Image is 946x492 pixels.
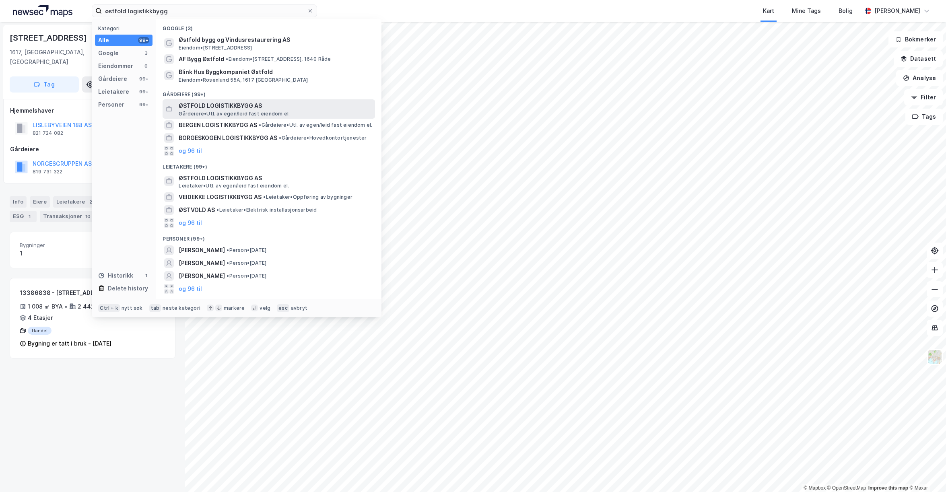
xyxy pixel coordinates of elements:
[874,6,920,16] div: [PERSON_NAME]
[277,304,289,312] div: esc
[260,305,270,311] div: velg
[179,183,289,189] span: Leietaker • Utl. av egen/leid fast eiendom el.
[279,135,281,141] span: •
[143,272,149,279] div: 1
[216,207,219,213] span: •
[179,245,225,255] span: [PERSON_NAME]
[804,485,826,491] a: Mapbox
[143,50,149,56] div: 3
[108,284,148,293] div: Delete history
[179,77,308,83] span: Eiendom • Rosenlund 55A, 1617 [GEOGRAPHIC_DATA]
[792,6,821,16] div: Mine Tags
[25,212,33,220] div: 1
[156,85,381,99] div: Gårdeiere (99+)
[10,196,27,208] div: Info
[259,122,261,128] span: •
[156,229,381,244] div: Personer (99+)
[179,271,225,281] span: [PERSON_NAME]
[156,295,381,310] div: Historikk (1)
[179,101,372,111] span: ØSTFOLD LOGISTIKKBYGG AS
[227,247,266,253] span: Person • [DATE]
[163,305,200,311] div: neste kategori
[98,304,120,312] div: Ctrl + k
[28,302,63,311] div: 1 008 ㎡ BYA
[156,19,381,33] div: Google (3)
[226,56,331,62] span: Eiendom • [STREET_ADDRESS], 1640 Råde
[20,242,89,249] span: Bygninger
[226,56,228,62] span: •
[839,6,853,16] div: Bolig
[179,205,215,215] span: ØSTVOLD AS
[763,6,774,16] div: Kart
[179,258,225,268] span: [PERSON_NAME]
[906,453,946,492] iframe: Chat Widget
[10,76,79,93] button: Tag
[10,211,37,222] div: ESG
[138,101,149,108] div: 99+
[927,349,942,364] img: Z
[98,74,127,84] div: Gårdeiere
[10,106,175,115] div: Hjemmelshaver
[122,305,143,311] div: nytt søk
[40,211,95,222] div: Transaksjoner
[179,45,252,51] span: Eiendom • [STREET_ADDRESS]
[87,198,95,206] div: 2
[98,100,124,109] div: Personer
[827,485,866,491] a: OpenStreetMap
[179,146,202,156] button: og 96 til
[156,157,381,172] div: Leietakere (99+)
[64,303,68,310] div: •
[10,47,112,67] div: 1617, [GEOGRAPHIC_DATA], [GEOGRAPHIC_DATA]
[227,273,266,279] span: Person • [DATE]
[888,31,943,47] button: Bokmerker
[259,122,372,128] span: Gårdeiere • Utl. av egen/leid fast eiendom el.
[138,37,149,43] div: 99+
[896,70,943,86] button: Analyse
[179,173,372,183] span: ØSTFOLD LOGISTIKKBYGG AS
[84,212,92,220] div: 10
[179,284,202,294] button: og 96 til
[13,5,72,17] img: logo.a4113a55bc3d86da70a041830d287a7e.svg
[906,453,946,492] div: Kontrollprogram for chat
[20,249,89,258] div: 1
[179,218,202,228] button: og 96 til
[227,247,229,253] span: •
[227,273,229,279] span: •
[98,25,153,31] div: Kategori
[179,120,257,130] span: BERGEN LOGISTIKKBYGG AS
[227,260,229,266] span: •
[227,260,266,266] span: Person • [DATE]
[904,89,943,105] button: Filter
[98,87,129,97] div: Leietakere
[138,89,149,95] div: 99+
[98,35,109,45] div: Alle
[894,51,943,67] button: Datasett
[179,54,224,64] span: AF Bygg Østfold
[179,111,290,117] span: Gårdeiere • Utl. av egen/leid fast eiendom el.
[53,196,98,208] div: Leietakere
[905,109,943,125] button: Tags
[179,133,277,143] span: BORGESKOGEN LOGISTIKKBYGG AS
[10,144,175,154] div: Gårdeiere
[28,313,53,323] div: 4 Etasjer
[179,35,372,45] span: Østfold bygg og Vindusrestaurering AS
[78,302,115,311] div: 2 442 ㎡ BRA
[10,31,89,44] div: [STREET_ADDRESS]
[224,305,245,311] div: markere
[263,194,266,200] span: •
[138,76,149,82] div: 99+
[149,304,161,312] div: tab
[33,169,62,175] div: 819 731 322
[868,485,908,491] a: Improve this map
[98,48,119,58] div: Google
[291,305,307,311] div: avbryt
[33,130,63,136] div: 821 724 082
[263,194,352,200] span: Leietaker • Oppføring av bygninger
[98,61,133,71] div: Eiendommer
[102,5,307,17] input: Søk på adresse, matrikkel, gårdeiere, leietakere eller personer
[30,196,50,208] div: Eiere
[216,207,317,213] span: Leietaker • Elektrisk installasjonsarbeid
[20,288,134,298] div: 13386838 - [STREET_ADDRESS]
[98,271,133,280] div: Historikk
[28,339,111,348] div: Bygning er tatt i bruk - [DATE]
